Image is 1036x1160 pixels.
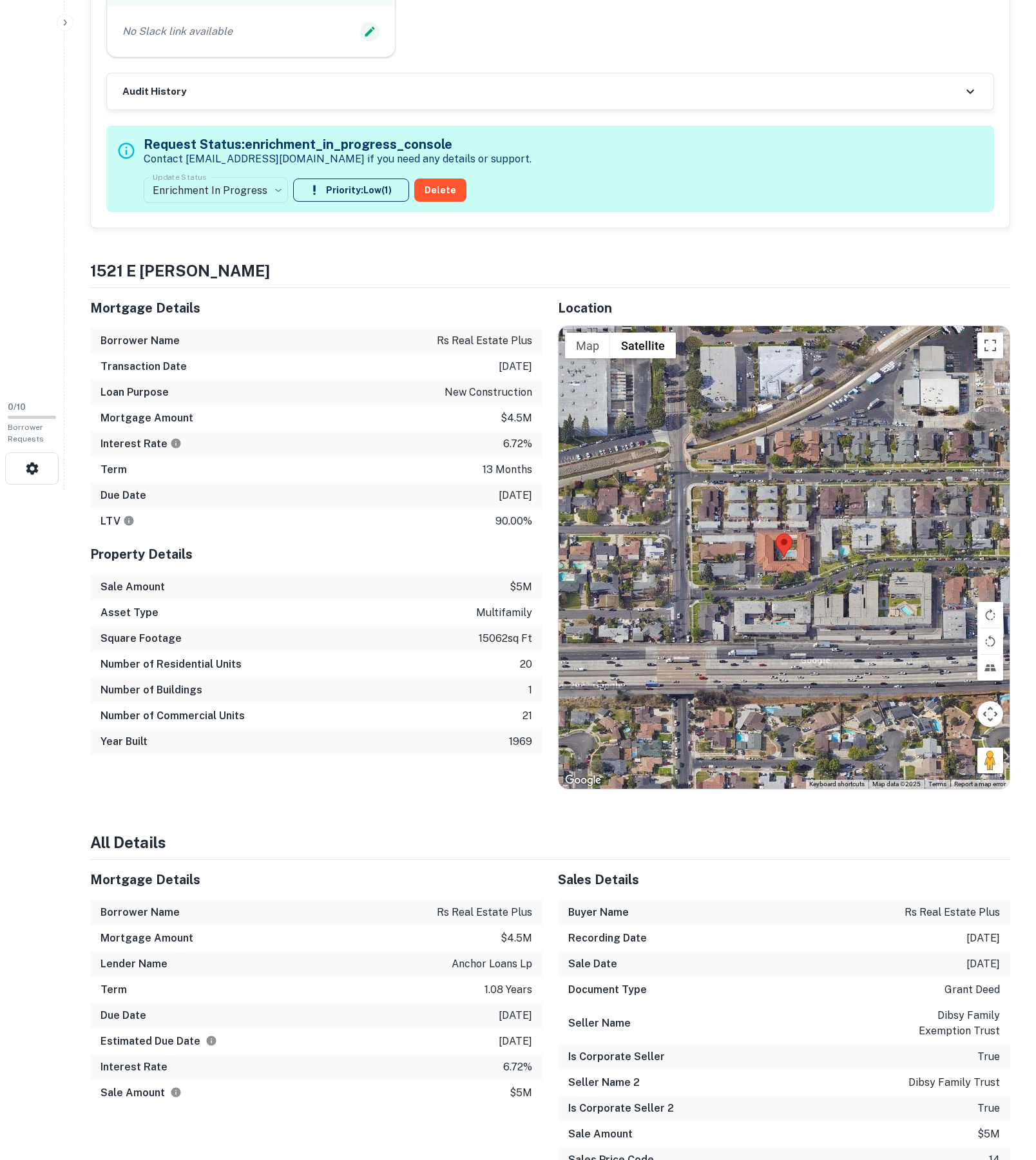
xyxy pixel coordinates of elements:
[101,605,158,621] h6: Asset Type
[144,172,288,208] div: Enrichment In Progress
[445,385,532,400] p: new construction
[568,905,629,920] h6: Buyer Name
[101,488,146,503] h6: Due Date
[90,545,542,564] h5: Property Details
[510,1085,532,1101] p: $5m
[499,488,532,503] p: [DATE]
[528,682,532,698] p: 1
[101,436,182,452] h6: Interest Rate
[8,402,26,412] span: 0 / 10
[568,982,647,998] h6: Document Type
[509,734,532,749] p: 1969
[483,462,532,478] p: 13 months
[499,1034,532,1049] p: [DATE]
[568,956,617,972] h6: Sale Date
[977,748,1003,773] button: Drag Pegman onto the map to open Street View
[101,1059,168,1075] h6: Interest Rate
[153,171,206,182] label: Update Status
[101,905,180,920] h6: Borrower Name
[503,436,532,452] p: 6.72%
[977,1049,1000,1065] p: true
[945,982,1000,998] p: grant deed
[101,385,169,400] h6: Loan Purpose
[884,1008,1000,1039] p: dibsy family exemption trust
[101,682,202,698] h6: Number of Buildings
[101,982,127,998] h6: Term
[503,1059,532,1075] p: 6.72%
[414,179,466,202] button: Delete
[966,956,1000,972] p: [DATE]
[501,931,532,946] p: $4.5m
[562,772,604,789] img: Google
[520,657,532,672] p: 20
[484,982,532,998] p: 1.08 years
[610,333,676,358] button: Show satellite imagery
[499,1008,532,1023] p: [DATE]
[101,579,165,595] h6: Sale Amount
[144,135,532,154] h5: Request Status: enrichment_in_progress_console
[123,515,135,527] svg: LTVs displayed on the website are for informational purposes only and may be reported incorrectly...
[495,514,532,529] p: 90.00%
[170,1087,182,1098] svg: The values displayed on the website are for informational purposes only and may be reported incor...
[101,631,182,646] h6: Square Footage
[101,333,180,349] h6: Borrower Name
[101,657,242,672] h6: Number of Residential Units
[809,780,865,789] button: Keyboard shortcuts
[908,1075,1000,1090] p: dibsy family trust
[101,956,168,972] h6: Lender Name
[206,1035,217,1047] svg: Estimate is based on a standard schedule for this type of loan.
[479,631,532,646] p: 15062 sq ft
[558,870,1010,889] h5: Sales Details
[101,1034,217,1049] h6: Estimated Due Date
[293,179,409,202] button: Priority:Low(1)
[972,1057,1036,1119] iframe: Chat Widget
[144,151,532,167] p: Contact [EMAIL_ADDRESS][DOMAIN_NAME] if you need any details or support.
[101,931,193,946] h6: Mortgage Amount
[499,359,532,374] p: [DATE]
[558,298,1010,318] h5: Location
[568,1016,631,1031] h6: Seller Name
[101,1008,146,1023] h6: Due Date
[90,831,1010,854] h4: All Details
[101,462,127,478] h6: Term
[905,905,1000,920] p: rs real estate plus
[954,780,1006,788] a: Report a map error
[977,701,1003,727] button: Map camera controls
[360,22,379,41] button: Edit Slack Link
[90,259,1010,282] h4: 1521 e [PERSON_NAME]
[568,1075,640,1090] h6: Seller Name 2
[170,438,182,449] svg: The interest rates displayed on the website are for informational purposes only and may be report...
[90,870,542,889] h5: Mortgage Details
[872,780,921,788] span: Map data ©2025
[122,84,186,99] h6: Audit History
[568,1049,665,1065] h6: Is Corporate Seller
[977,333,1003,358] button: Toggle fullscreen view
[568,1126,633,1142] h6: Sale Amount
[510,579,532,595] p: $5m
[101,1085,182,1101] h6: Sale Amount
[122,24,233,39] p: No Slack link available
[101,734,148,749] h6: Year Built
[452,956,532,972] p: anchor loans lp
[523,708,532,724] p: 21
[977,628,1003,654] button: Rotate map counterclockwise
[101,514,135,529] h6: LTV
[8,423,44,443] span: Borrower Requests
[977,602,1003,628] button: Rotate map clockwise
[562,772,604,789] a: Open this area in Google Maps (opens a new window)
[437,905,532,920] p: rs real estate plus
[966,931,1000,946] p: [DATE]
[501,411,532,426] p: $4.5m
[90,298,542,318] h5: Mortgage Details
[565,333,610,358] button: Show street map
[928,780,946,788] a: Terms
[977,655,1003,681] button: Tilt map
[101,359,187,374] h6: Transaction Date
[568,1101,674,1116] h6: Is Corporate Seller 2
[101,411,193,426] h6: Mortgage Amount
[476,605,532,621] p: multifamily
[437,333,532,349] p: rs real estate plus
[101,708,245,724] h6: Number of Commercial Units
[568,931,647,946] h6: Recording Date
